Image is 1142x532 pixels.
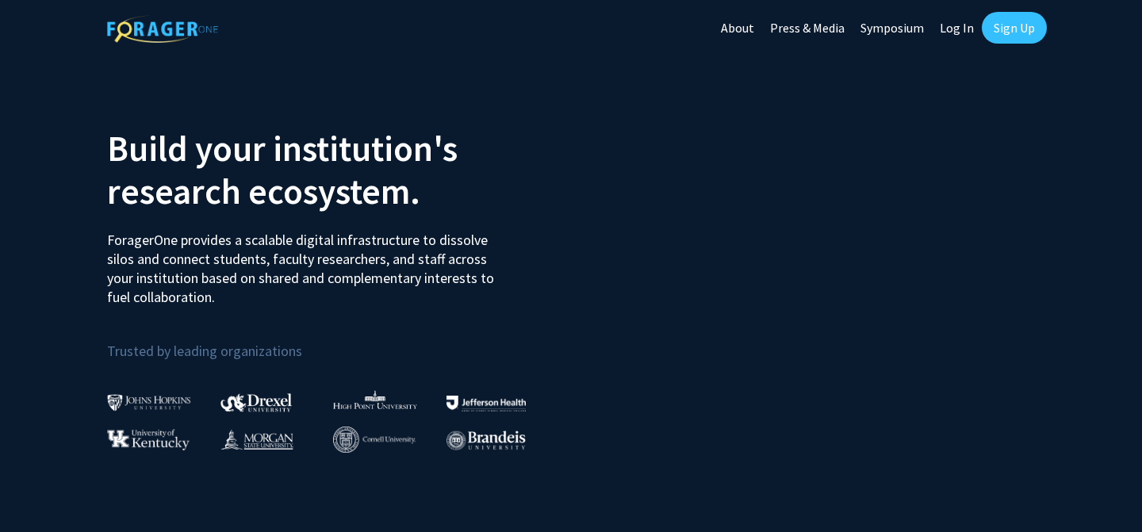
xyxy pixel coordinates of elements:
img: Brandeis University [446,431,526,450]
img: Drexel University [220,393,292,411]
img: Johns Hopkins University [107,394,191,411]
img: Thomas Jefferson University [446,396,526,411]
img: ForagerOne Logo [107,15,218,43]
a: Sign Up [982,12,1047,44]
h2: Build your institution's research ecosystem. [107,127,559,212]
img: Cornell University [333,427,416,453]
img: High Point University [333,390,417,409]
p: ForagerOne provides a scalable digital infrastructure to dissolve silos and connect students, fac... [107,219,505,307]
img: Morgan State University [220,429,293,450]
img: University of Kentucky [107,429,190,450]
p: Trusted by leading organizations [107,320,559,363]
